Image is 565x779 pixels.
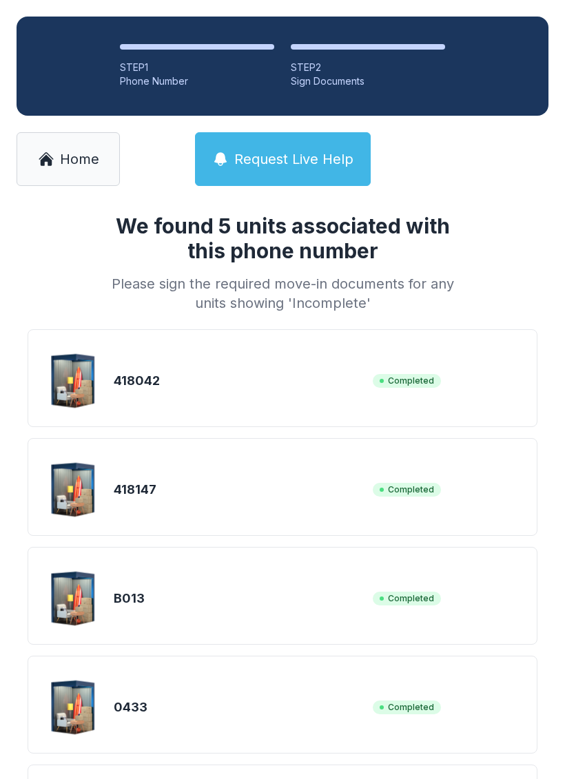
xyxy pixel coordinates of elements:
div: 418147 [114,480,367,499]
span: Completed [373,374,441,388]
span: Home [60,149,99,169]
div: Please sign the required move-in documents for any units showing 'Incomplete' [106,274,459,313]
span: Completed [373,592,441,605]
div: STEP 1 [120,61,274,74]
div: 0433 [114,698,367,717]
div: B013 [114,589,367,608]
div: Sign Documents [291,74,445,88]
span: Completed [373,700,441,714]
div: Phone Number [120,74,274,88]
span: Completed [373,483,441,497]
span: Request Live Help [234,149,353,169]
h1: We found 5 units associated with this phone number [106,214,459,263]
div: STEP 2 [291,61,445,74]
div: 418042 [114,371,367,391]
